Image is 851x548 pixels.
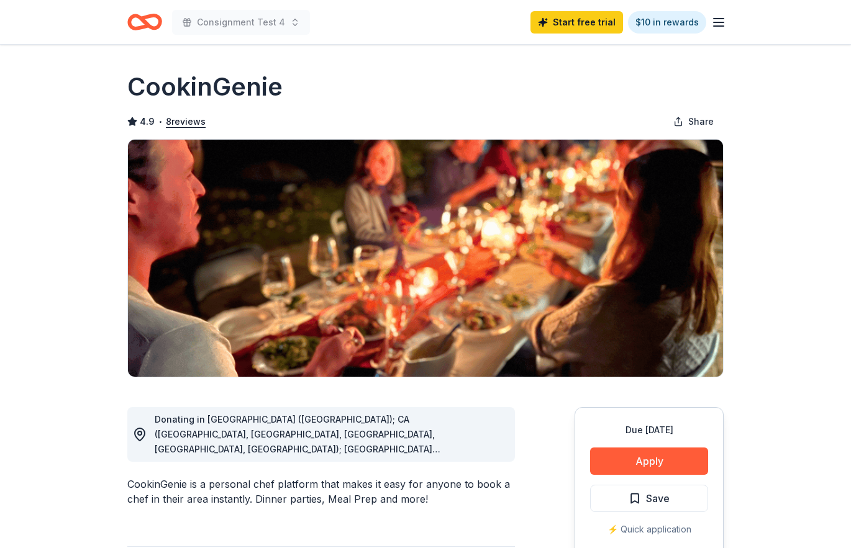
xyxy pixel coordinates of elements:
button: Share [663,109,724,134]
span: Save [646,490,670,506]
a: $10 in rewards [628,11,706,34]
button: Consignment Test 4 [172,10,310,35]
h1: CookinGenie [127,70,283,104]
span: Consignment Test 4 [197,15,285,30]
div: CookinGenie is a personal chef platform that makes it easy for anyone to book a chef in their are... [127,477,515,506]
span: 4.9 [140,114,155,129]
button: Apply [590,447,708,475]
span: Share [688,114,714,129]
span: • [158,117,163,127]
button: 8reviews [166,114,206,129]
a: Start free trial [530,11,623,34]
button: Save [590,485,708,512]
a: Home [127,7,162,37]
div: Due [DATE] [590,423,708,438]
div: ⚡️ Quick application [590,522,708,537]
img: Image for CookinGenie [128,140,723,377]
